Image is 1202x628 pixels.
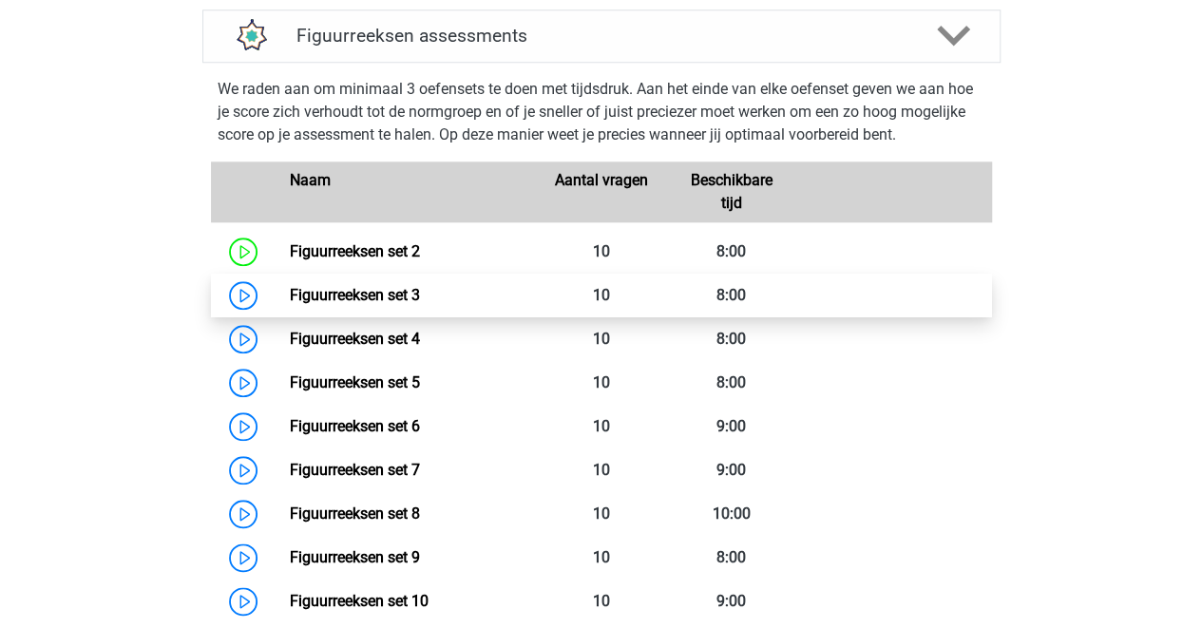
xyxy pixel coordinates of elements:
[290,373,420,391] a: Figuurreeksen set 5
[290,504,420,523] a: Figuurreeksen set 8
[218,78,985,146] p: We raden aan om minimaal 3 oefensets te doen met tijdsdruk. Aan het einde van elke oefenset geven...
[290,548,420,566] a: Figuurreeksen set 9
[276,169,536,215] div: Naam
[290,242,420,260] a: Figuurreeksen set 2
[536,169,666,215] div: Aantal vragen
[290,417,420,435] a: Figuurreeksen set 6
[195,10,1008,63] a: assessments Figuurreeksen assessments
[290,330,420,348] a: Figuurreeksen set 4
[226,11,275,60] img: figuurreeksen assessments
[666,169,796,215] div: Beschikbare tijd
[290,461,420,479] a: Figuurreeksen set 7
[296,25,906,47] h4: Figuurreeksen assessments
[290,592,429,610] a: Figuurreeksen set 10
[290,286,420,304] a: Figuurreeksen set 3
